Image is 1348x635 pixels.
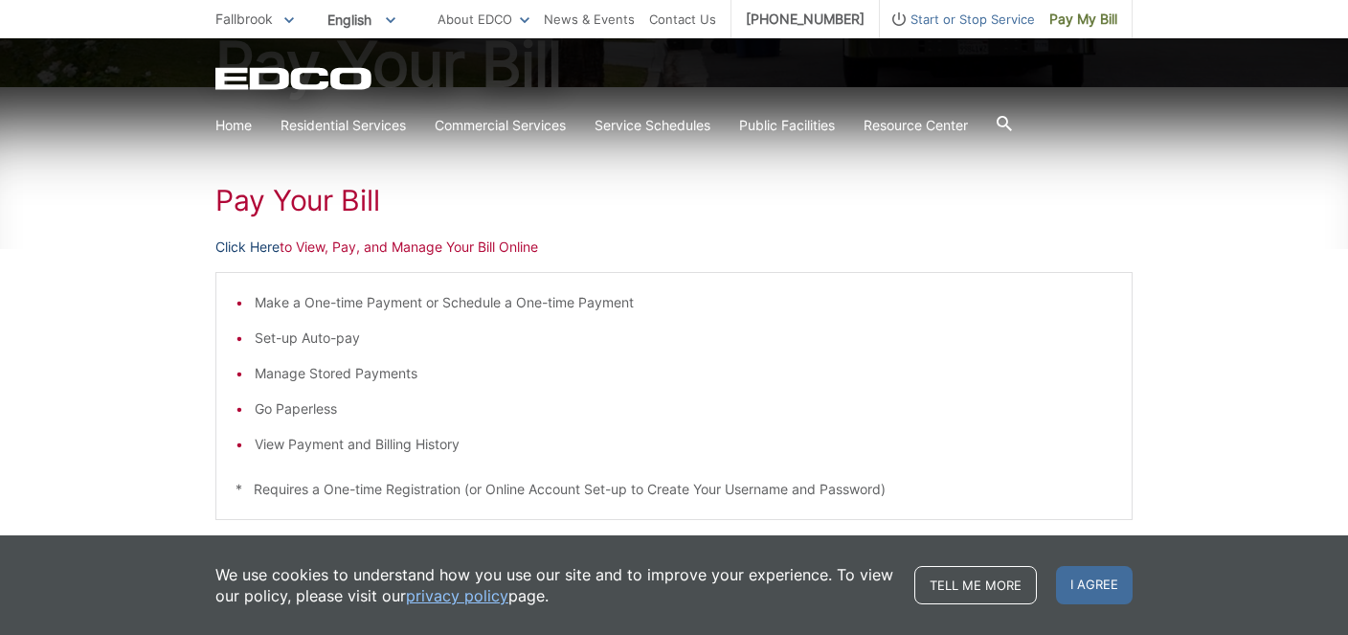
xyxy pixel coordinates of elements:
li: Manage Stored Payments [255,363,1112,384]
span: Fallbrook [215,11,273,27]
a: Residential Services [281,115,406,136]
li: Set-up Auto-pay [255,328,1112,349]
a: Commercial Services [435,115,566,136]
span: Pay My Bill [1049,9,1117,30]
p: * Requires a One-time Registration (or Online Account Set-up to Create Your Username and Password) [236,479,1112,500]
li: Go Paperless [255,398,1112,420]
li: View Payment and Billing History [255,434,1112,455]
a: Resource Center [864,115,968,136]
h1: Pay Your Bill [215,183,1133,217]
a: Contact Us [649,9,716,30]
a: About EDCO [438,9,529,30]
a: News & Events [544,9,635,30]
a: Home [215,115,252,136]
li: Make a One-time Payment or Schedule a One-time Payment [255,292,1112,313]
p: to View, Pay, and Manage Your Bill Online [215,237,1133,258]
span: English [313,4,410,35]
p: We use cookies to understand how you use our site and to improve your experience. To view our pol... [215,564,895,606]
a: Tell me more [914,566,1037,604]
span: I agree [1056,566,1133,604]
a: Public Facilities [739,115,835,136]
a: EDCD logo. Return to the homepage. [215,67,374,90]
a: Service Schedules [595,115,710,136]
a: privacy policy [406,585,508,606]
a: Click Here [215,237,280,258]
